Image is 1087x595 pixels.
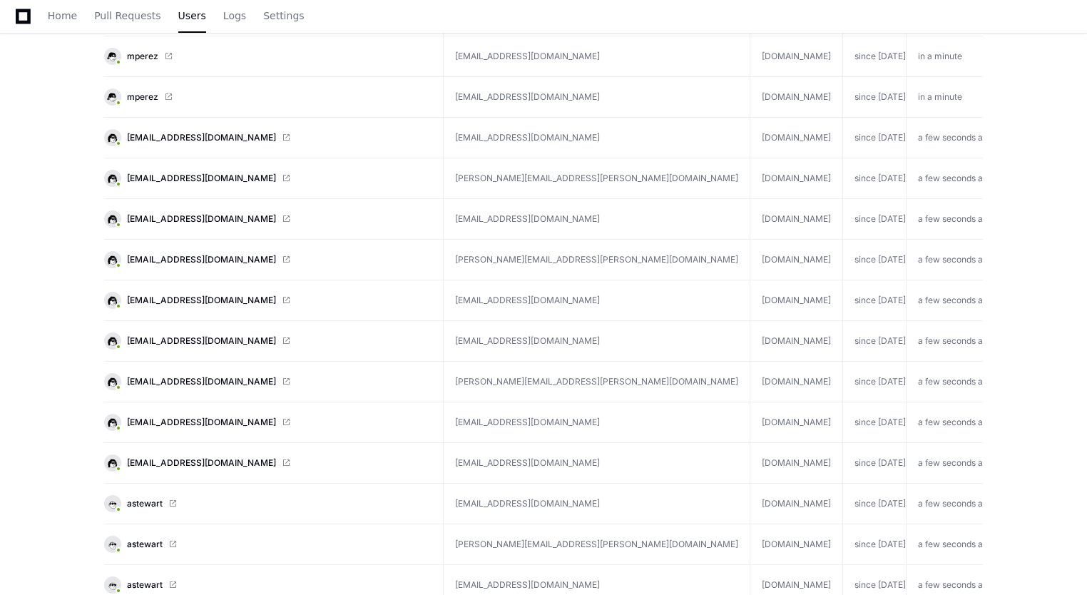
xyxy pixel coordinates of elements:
td: [EMAIL_ADDRESS][DOMAIN_NAME] [444,36,750,77]
td: [EMAIL_ADDRESS][DOMAIN_NAME] [444,321,750,362]
td: [DOMAIN_NAME] [750,484,843,524]
td: since [DATE] [843,402,907,443]
span: mperez [127,51,158,62]
td: [EMAIL_ADDRESS][DOMAIN_NAME] [444,77,750,118]
span: astewart [127,498,163,509]
td: since [DATE] [843,77,907,118]
img: 3.svg [106,456,119,469]
td: [EMAIL_ADDRESS][DOMAIN_NAME] [444,118,750,158]
td: a few seconds ago [907,321,994,362]
td: [EMAIL_ADDRESS][DOMAIN_NAME] [444,280,750,321]
span: [EMAIL_ADDRESS][DOMAIN_NAME] [127,457,276,469]
td: a few seconds ago [907,362,994,402]
span: Pull Requests [94,11,160,20]
td: [EMAIL_ADDRESS][DOMAIN_NAME] [444,402,750,443]
td: in a minute [907,77,994,118]
span: [EMAIL_ADDRESS][DOMAIN_NAME] [127,376,276,387]
td: [PERSON_NAME][EMAIL_ADDRESS][PERSON_NAME][DOMAIN_NAME] [444,524,750,565]
a: [EMAIL_ADDRESS][DOMAIN_NAME] [104,414,432,431]
a: [EMAIL_ADDRESS][DOMAIN_NAME] [104,170,432,187]
td: since [DATE] [843,280,907,321]
td: since [DATE] [843,158,907,199]
img: 9.svg [106,497,119,510]
span: [EMAIL_ADDRESS][DOMAIN_NAME] [127,173,276,184]
td: [DOMAIN_NAME] [750,524,843,565]
td: in a minute [907,36,994,77]
td: a few seconds ago [907,402,994,443]
td: [PERSON_NAME][EMAIL_ADDRESS][PERSON_NAME][DOMAIN_NAME] [444,158,750,199]
a: [EMAIL_ADDRESS][DOMAIN_NAME] [104,210,432,228]
a: mperez [104,88,432,106]
span: [EMAIL_ADDRESS][DOMAIN_NAME] [127,213,276,225]
img: 3.svg [106,375,119,388]
td: since [DATE] [843,240,907,280]
a: [EMAIL_ADDRESS][DOMAIN_NAME] [104,292,432,309]
a: astewart [104,495,432,512]
img: 9.svg [106,537,119,551]
img: 9.svg [106,578,119,591]
a: [EMAIL_ADDRESS][DOMAIN_NAME] [104,129,432,146]
a: [EMAIL_ADDRESS][DOMAIN_NAME] [104,251,432,268]
td: [DOMAIN_NAME] [750,199,843,240]
td: since [DATE] [843,118,907,158]
td: a few seconds ago [907,199,994,240]
td: a few seconds ago [907,484,994,524]
img: 3.svg [106,415,119,429]
img: 3.svg [106,293,119,307]
span: [EMAIL_ADDRESS][DOMAIN_NAME] [127,132,276,143]
td: [DOMAIN_NAME] [750,280,843,321]
span: Users [178,11,206,20]
img: 3.svg [106,212,119,225]
td: since [DATE] [843,524,907,565]
td: [DOMAIN_NAME] [750,36,843,77]
a: [EMAIL_ADDRESS][DOMAIN_NAME] [104,332,432,350]
td: [EMAIL_ADDRESS][DOMAIN_NAME] [444,199,750,240]
img: 3.svg [106,171,119,185]
td: [EMAIL_ADDRESS][DOMAIN_NAME] [444,484,750,524]
img: 2.svg [106,49,119,63]
td: a few seconds ago [907,158,994,199]
td: since [DATE] [843,484,907,524]
span: astewart [127,539,163,550]
img: 2.svg [106,90,119,103]
td: [EMAIL_ADDRESS][DOMAIN_NAME] [444,443,750,484]
td: [PERSON_NAME][EMAIL_ADDRESS][PERSON_NAME][DOMAIN_NAME] [444,240,750,280]
a: astewart [104,536,432,553]
td: [DOMAIN_NAME] [750,240,843,280]
td: a few seconds ago [907,524,994,565]
td: since [DATE] [843,443,907,484]
td: [DOMAIN_NAME] [750,402,843,443]
td: since [DATE] [843,199,907,240]
td: since [DATE] [843,321,907,362]
span: mperez [127,91,158,103]
span: [EMAIL_ADDRESS][DOMAIN_NAME] [127,254,276,265]
td: a few seconds ago [907,240,994,280]
span: Settings [263,11,304,20]
td: [DOMAIN_NAME] [750,321,843,362]
td: [DOMAIN_NAME] [750,118,843,158]
img: 3.svg [106,131,119,144]
td: a few seconds ago [907,118,994,158]
a: [EMAIL_ADDRESS][DOMAIN_NAME] [104,454,432,472]
td: since [DATE] [843,362,907,402]
a: mperez [104,48,432,65]
td: [DOMAIN_NAME] [750,362,843,402]
span: Home [48,11,77,20]
td: since [DATE] [843,36,907,77]
a: [EMAIL_ADDRESS][DOMAIN_NAME] [104,373,432,390]
span: Logs [223,11,246,20]
span: astewart [127,579,163,591]
a: astewart [104,576,432,594]
img: 3.svg [106,253,119,266]
td: [DOMAIN_NAME] [750,443,843,484]
td: a few seconds ago [907,443,994,484]
td: a few seconds ago [907,280,994,321]
span: [EMAIL_ADDRESS][DOMAIN_NAME] [127,417,276,428]
img: 3.svg [106,334,119,347]
td: [DOMAIN_NAME] [750,158,843,199]
span: [EMAIL_ADDRESS][DOMAIN_NAME] [127,295,276,306]
td: [PERSON_NAME][EMAIL_ADDRESS][PERSON_NAME][DOMAIN_NAME] [444,362,750,402]
span: [EMAIL_ADDRESS][DOMAIN_NAME] [127,335,276,347]
td: [DOMAIN_NAME] [750,77,843,118]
